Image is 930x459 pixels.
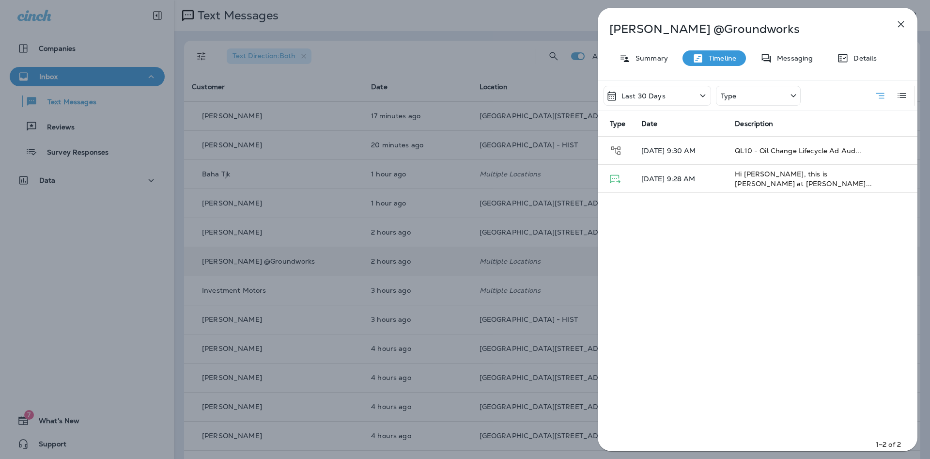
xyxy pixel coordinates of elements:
[610,174,620,183] span: Text Message - Delivered
[641,147,720,155] p: [DATE] 9:30 AM
[609,22,874,36] p: [PERSON_NAME] @Groundworks
[772,54,813,62] p: Messaging
[735,170,872,188] span: Hi [PERSON_NAME], this is [PERSON_NAME] at [PERSON_NAME]...
[610,145,622,154] span: Journey
[621,92,666,100] p: Last 30 Days
[870,86,890,106] button: Summary View
[641,175,720,183] p: [DATE] 9:28 AM
[876,440,901,449] p: 1–2 of 2
[610,119,626,128] span: Type
[849,54,877,62] p: Details
[735,120,773,128] span: Description
[721,92,737,100] p: Type
[704,54,736,62] p: Timeline
[735,146,861,155] span: QL10 - Oil Change Lifecycle Ad Aud...
[631,54,668,62] p: Summary
[641,119,658,128] span: Date
[892,86,912,105] button: Log View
